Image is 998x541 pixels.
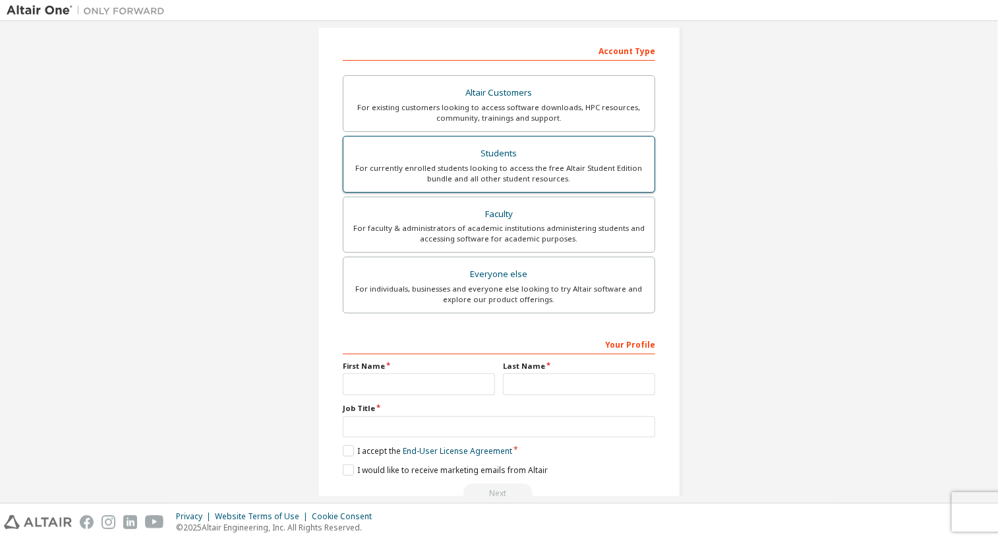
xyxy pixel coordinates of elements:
label: Job Title [343,403,655,414]
a: End-User License Agreement [403,445,512,457]
div: Everyone else [351,265,647,284]
label: I accept the [343,445,512,457]
label: I would like to receive marketing emails from Altair [343,464,548,476]
img: instagram.svg [102,515,115,529]
div: For existing customers looking to access software downloads, HPC resources, community, trainings ... [351,102,647,123]
div: Students [351,144,647,163]
img: facebook.svg [80,515,94,529]
img: youtube.svg [145,515,164,529]
img: Altair One [7,4,171,17]
div: Website Terms of Use [215,511,312,522]
p: © 2025 Altair Engineering, Inc. All Rights Reserved. [176,522,380,533]
div: Privacy [176,511,215,522]
label: First Name [343,361,495,371]
div: Cookie Consent [312,511,380,522]
div: Faculty [351,205,647,224]
div: For currently enrolled students looking to access the free Altair Student Edition bundle and all ... [351,163,647,184]
div: Read and acccept EULA to continue [343,484,655,503]
div: Your Profile [343,333,655,354]
div: For faculty & administrators of academic institutions administering students and accessing softwa... [351,223,647,244]
img: altair_logo.svg [4,515,72,529]
img: linkedin.svg [123,515,137,529]
div: For individuals, businesses and everyone else looking to try Altair software and explore our prod... [351,284,647,305]
div: Account Type [343,40,655,61]
label: Last Name [503,361,655,371]
div: Altair Customers [351,84,647,102]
